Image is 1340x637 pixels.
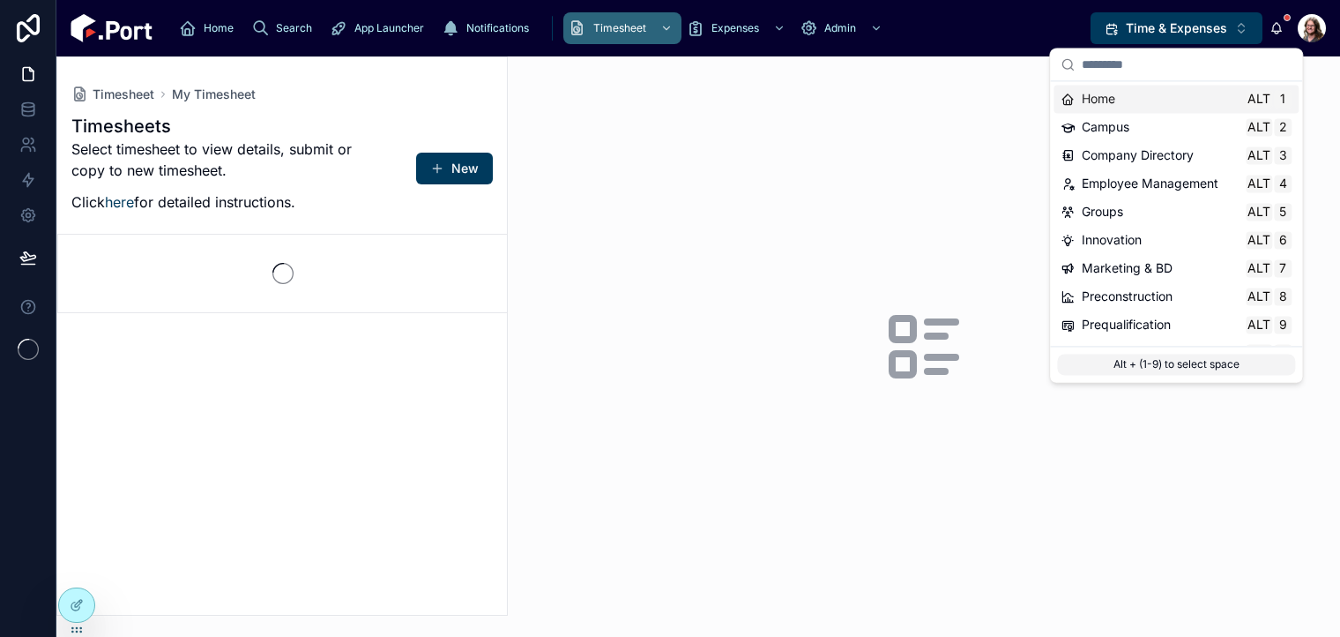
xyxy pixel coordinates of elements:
[1082,118,1129,136] span: Campus
[1247,176,1270,191] span: Alt
[436,12,541,44] a: Notifications
[1082,231,1142,249] span: Innovation
[1082,203,1123,221] span: Groups
[1276,120,1290,134] span: 2
[1082,316,1171,333] span: Prequalification
[71,191,361,213] p: Click for detailed instructions.
[167,9,1091,48] div: scrollable content
[1276,176,1290,191] span: 4
[1057,354,1295,375] p: Alt + (1-9) to select space
[593,21,646,35] span: Timesheet
[563,12,681,44] a: Timesheet
[681,12,794,44] a: Expenses
[1247,205,1270,219] span: Alt
[71,14,153,42] img: App logo
[354,21,424,35] span: App Launcher
[1276,261,1290,275] span: 7
[105,193,134,211] a: here
[1276,289,1290,304] span: 8
[1091,12,1262,44] button: Select Button
[1276,148,1290,162] span: 3
[824,21,856,35] span: Admin
[1082,259,1172,277] span: Marketing & BD
[1276,318,1290,332] span: 9
[416,153,493,184] button: New
[1276,346,1290,360] span: 10
[276,21,312,35] span: Search
[246,12,324,44] a: Search
[1276,233,1290,247] span: 6
[1082,90,1115,108] span: Home
[1276,205,1290,219] span: 5
[1247,233,1270,247] span: Alt
[1247,120,1270,134] span: Alt
[1247,92,1270,106] span: Alt
[466,21,529,35] span: Notifications
[204,21,234,35] span: Home
[1082,175,1218,192] span: Employee Management
[71,86,154,103] a: Timesheet
[93,86,154,103] span: Timesheet
[1247,289,1270,304] span: Alt
[324,12,436,44] a: App Launcher
[794,12,891,44] a: Admin
[711,21,759,35] span: Expenses
[1247,148,1270,162] span: Alt
[1126,19,1227,37] span: Time & Expenses
[1247,318,1270,332] span: Alt
[1247,261,1270,275] span: Alt
[1247,346,1270,360] span: Alt
[71,114,361,139] h1: Timesheets
[1276,92,1290,106] span: 1
[1082,344,1128,362] span: Projects
[71,139,361,181] p: Select timesheet to view details, submit or copy to new timesheet.
[1050,81,1302,346] div: Suggestions
[1082,288,1172,305] span: Preconstruction
[1082,146,1194,164] span: Company Directory
[172,86,256,103] a: My Timesheet
[174,12,246,44] a: Home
